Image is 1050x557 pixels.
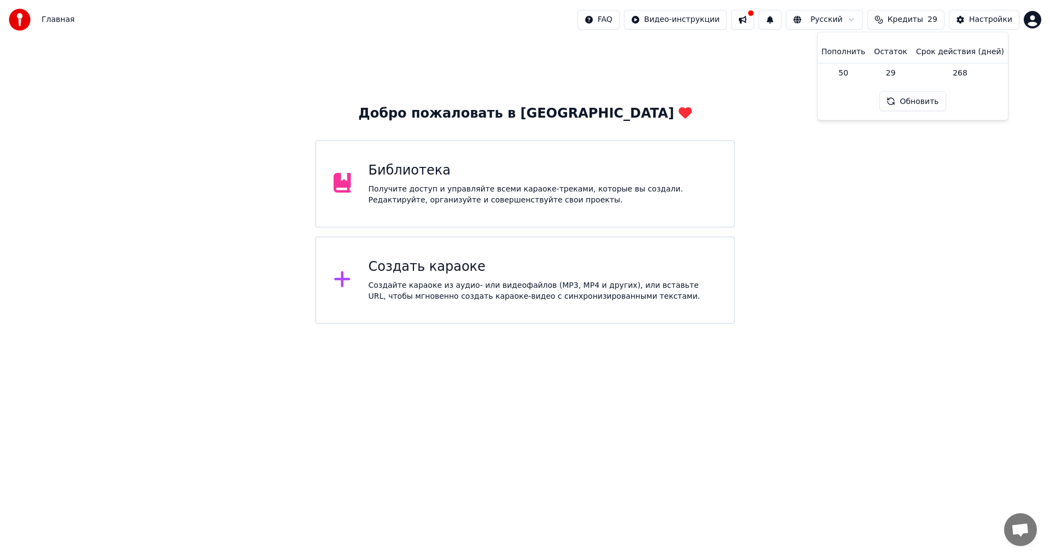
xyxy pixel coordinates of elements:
[888,14,923,25] span: Кредиты
[927,14,937,25] span: 29
[577,10,620,30] button: FAQ
[358,105,691,123] div: Добро пожаловать в [GEOGRAPHIC_DATA]
[369,162,717,179] div: Библиотека
[42,14,74,25] nav: breadcrumb
[912,41,1008,63] th: Срок действия (дней)
[369,184,717,206] div: Получите доступ и управляйте всеми караоке-треками, которые вы создали. Редактируйте, организуйте...
[369,280,717,302] div: Создайте караоке из аудио- или видеофайлов (MP3, MP4 и других), или вставьте URL, чтобы мгновенно...
[870,41,912,63] th: Остаток
[369,258,717,276] div: Создать караоке
[817,41,870,63] th: Пополнить
[870,63,912,83] td: 29
[624,10,727,30] button: Видео-инструкции
[879,91,946,111] button: Обновить
[1004,513,1037,546] a: Открытый чат
[42,14,74,25] span: Главная
[817,63,870,83] td: 50
[867,10,944,30] button: Кредиты29
[969,14,1012,25] div: Настройки
[9,9,31,31] img: youka
[949,10,1019,30] button: Настройки
[912,63,1008,83] td: 268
